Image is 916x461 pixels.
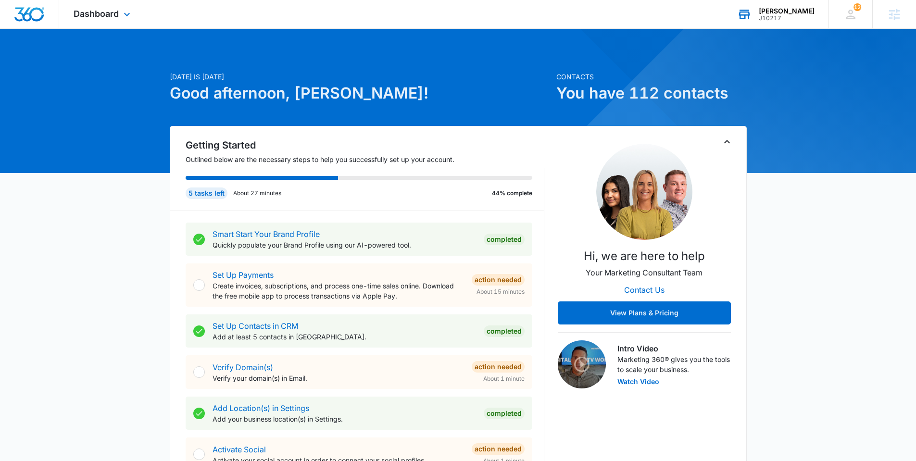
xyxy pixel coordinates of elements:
a: Activate Social [213,445,266,454]
h1: Good afternoon, [PERSON_NAME]! [170,82,551,105]
a: Add Location(s) in Settings [213,403,309,413]
div: Completed [484,234,525,245]
p: 44% complete [492,189,532,198]
div: Action Needed [472,443,525,455]
p: Hi, we are here to help [584,248,705,265]
p: Your Marketing Consultant Team [586,267,703,278]
div: Completed [484,325,525,337]
a: Smart Start Your Brand Profile [213,229,320,239]
p: Add your business location(s) in Settings. [213,414,476,424]
button: Watch Video [617,378,659,385]
span: About 1 minute [483,374,525,383]
p: Verify your domain(s) in Email. [213,373,464,383]
p: Quickly populate your Brand Profile using our AI-powered tool. [213,240,476,250]
h2: Getting Started [186,138,544,152]
img: Intro Video [558,340,606,388]
a: Set Up Contacts in CRM [213,321,298,331]
button: Contact Us [615,278,674,301]
p: [DATE] is [DATE] [170,72,551,82]
h1: You have 112 contacts [556,82,747,105]
h3: Intro Video [617,343,731,354]
div: Completed [484,408,525,419]
button: Toggle Collapse [721,136,733,148]
p: About 27 minutes [233,189,281,198]
div: Action Needed [472,274,525,286]
p: Marketing 360® gives you the tools to scale your business. [617,354,731,374]
p: Add at least 5 contacts in [GEOGRAPHIC_DATA]. [213,332,476,342]
span: Dashboard [74,9,119,19]
button: View Plans & Pricing [558,301,731,324]
div: 5 tasks left [186,187,227,199]
p: Outlined below are the necessary steps to help you successfully set up your account. [186,154,544,164]
div: account id [759,15,815,22]
p: Contacts [556,72,747,82]
div: account name [759,7,815,15]
p: Create invoices, subscriptions, and process one-time sales online. Download the free mobile app t... [213,281,464,301]
span: 12 [853,3,861,11]
div: notifications count [853,3,861,11]
span: About 15 minutes [477,287,525,296]
div: Action Needed [472,361,525,373]
a: Set Up Payments [213,270,274,280]
a: Verify Domain(s) [213,362,273,372]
